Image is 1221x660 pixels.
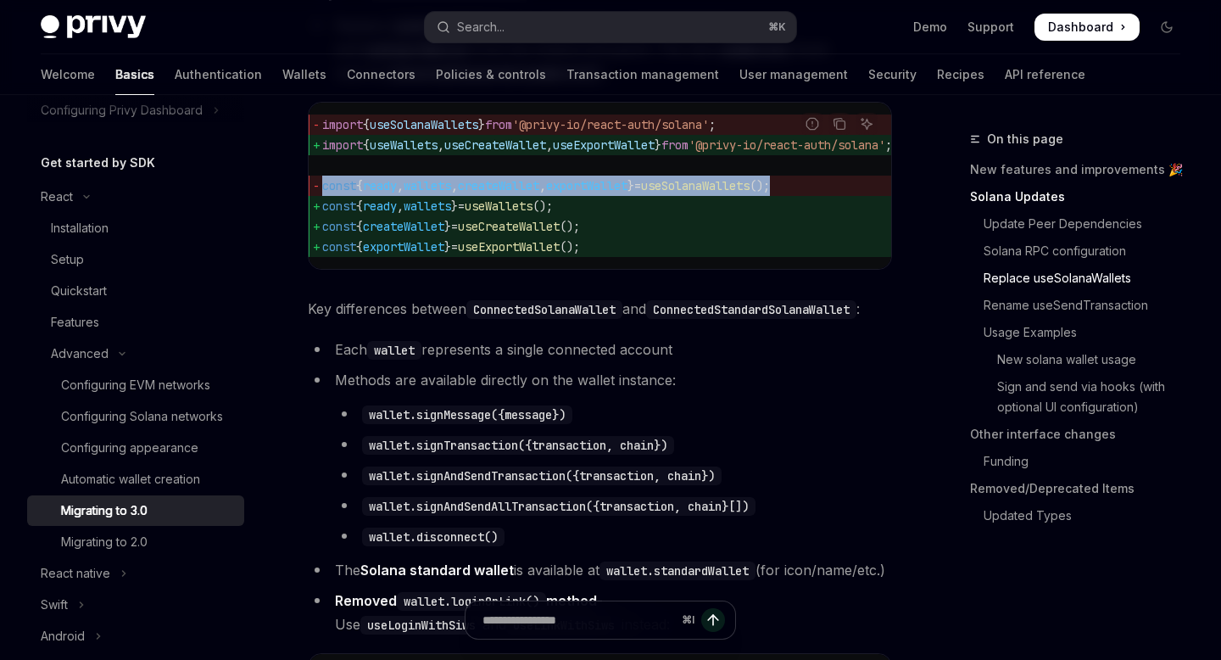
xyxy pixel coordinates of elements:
a: Solana RPC configuration [970,238,1194,265]
span: useSolanaWallets [370,117,478,132]
button: Report incorrect code [801,113,823,135]
span: (); [532,199,553,214]
span: } [655,137,661,153]
a: Support [967,19,1014,36]
span: = [451,219,458,234]
code: ConnectedStandardSolanaWallet [646,300,856,319]
li: The is available at (for icon/name/etc.) [308,558,892,582]
div: Configuring appearance [61,438,198,458]
div: Android [41,626,85,646]
a: Authentication [175,54,262,95]
a: Security [868,54,917,95]
a: Configuring EVM networks [27,370,244,400]
span: { [356,219,363,234]
a: Other interface changes [970,421,1194,448]
a: Solana Updates [970,183,1194,210]
div: Automatic wallet creation [61,469,200,489]
a: Welcome [41,54,95,95]
span: { [356,199,363,214]
button: Toggle Swift section [27,590,244,620]
span: useSolanaWallets [641,178,750,193]
button: Send message [701,608,725,632]
div: Configuring Solana networks [61,406,223,427]
span: useWallets [465,199,532,214]
a: Funding [970,448,1194,475]
a: Transaction management [566,54,719,95]
span: (); [750,178,770,193]
span: = [451,239,458,254]
span: '@privy-io/react-auth/solana' [512,117,709,132]
span: ready [363,178,397,193]
span: { [363,137,370,153]
div: Quickstart [51,281,107,301]
div: React [41,187,73,207]
code: wallet [367,341,421,360]
a: Updated Types [970,502,1194,529]
span: const [322,199,356,214]
span: , [539,178,546,193]
a: User management [739,54,848,95]
a: Rename useSendTransaction [970,292,1194,319]
span: On this page [987,129,1063,149]
a: Update Peer Dependencies [970,210,1194,238]
div: Features [51,312,99,333]
span: } [451,199,458,214]
code: wallet.signMessage({message}) [362,406,572,424]
span: Key differences between and : [308,297,892,321]
a: API reference [1005,54,1085,95]
span: from [485,117,512,132]
span: createWallet [363,219,444,234]
span: useCreateWallet [458,219,560,234]
code: wallet.signTransaction({transaction, chain}) [362,436,674,455]
div: Setup [51,249,84,270]
li: - Use and instead: [308,589,892,636]
button: Toggle React section [27,182,244,212]
span: (); [560,239,580,254]
span: } [444,219,451,234]
a: Policies & controls [436,54,546,95]
span: } [444,239,451,254]
li: Each represents a single connected account [308,338,892,361]
code: wallet.disconnect() [362,528,505,546]
a: Quickstart [27,276,244,306]
span: const [322,219,356,234]
span: { [356,178,363,193]
div: React native [41,563,110,584]
span: , [546,137,553,153]
span: wallets [404,178,451,193]
a: Configuring appearance [27,433,244,463]
a: Removed/Deprecated Items [970,475,1194,502]
a: Features [27,307,244,338]
strong: Removed method [335,592,597,609]
a: Migrating to 2.0 [27,527,244,557]
code: wallet.standardWallet [599,562,755,580]
span: = [458,199,465,214]
code: wallet.loginOrLink() [397,592,546,611]
a: Wallets [282,54,326,95]
a: Sign and send via hooks (with optional UI configuration) [970,373,1194,421]
a: Usage Examples [970,319,1194,346]
h5: Get started by SDK [41,153,155,173]
input: Ask a question... [482,601,675,639]
div: Advanced [51,344,109,364]
a: Dashboard [1034,14,1140,41]
a: Connectors [347,54,415,95]
li: Methods are available directly on the wallet instance: [308,368,892,548]
span: , [451,178,458,193]
div: Search... [457,17,505,37]
a: New features and improvements 🎉 [970,156,1194,183]
a: Basics [115,54,154,95]
button: Toggle React native section [27,558,244,589]
a: Migrating to 3.0 [27,495,244,526]
img: dark logo [41,15,146,39]
span: , [438,137,444,153]
span: { [356,239,363,254]
button: Open search [425,12,795,42]
span: ⌘ K [768,20,786,34]
div: Configuring EVM networks [61,375,210,395]
code: wallet.signAndSendTransaction({transaction, chain}) [362,467,722,485]
span: createWallet [458,178,539,193]
button: Toggle Advanced section [27,338,244,369]
div: Swift [41,595,68,615]
span: wallets [404,199,451,214]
